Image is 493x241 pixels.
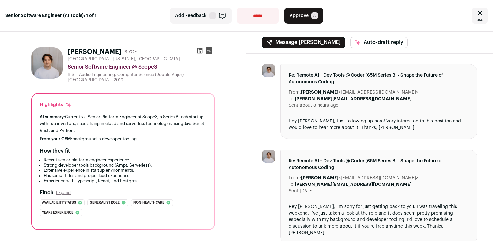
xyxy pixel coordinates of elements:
img: 421a07a0365d2bfb8cdc5b14c7c6566d2a64a0a5c44d92c4566ab642fe201e9a.jpg [262,150,275,163]
dd: about 3 hours ago [300,102,338,109]
button: Message [PERSON_NAME] [262,37,345,48]
li: Extensive experience in startup environments. [44,168,206,173]
button: Approve A [284,8,323,24]
dt: Sent: [289,188,300,194]
span: [GEOGRAPHIC_DATA], [US_STATE], [GEOGRAPHIC_DATA] [68,56,180,62]
a: Close [472,8,488,24]
button: Auto-draft reply [350,37,408,48]
h2: Finch [40,189,53,197]
dt: Sent: [289,102,300,109]
dd: <[EMAIL_ADDRESS][DOMAIN_NAME]> [301,89,418,96]
dt: From: [289,175,301,181]
b: [PERSON_NAME] [301,176,338,180]
li: Recent senior platform engineer experience. [44,157,206,163]
dt: From: [289,89,301,96]
li: Strong developer tools background (Ampt, Serverless). [44,163,206,168]
img: 421a07a0365d2bfb8cdc5b14c7c6566d2a64a0a5c44d92c4566ab642fe201e9a.jpg [262,64,275,77]
li: Experience with Typescript, React, and Postgres. [44,178,206,184]
button: Add Feedback F [170,8,232,24]
div: background in developer tooling [40,137,206,142]
dt: To: [289,181,295,188]
div: Hey [PERSON_NAME], I’m sorry for just getting back to you. I was traveling this weekend. I’ve jus... [289,203,469,236]
span: esc [477,17,483,22]
div: Senior Software Engineer @ Scope3 [68,63,215,71]
span: Generalist role [90,200,120,206]
div: 6 YOE [124,49,137,55]
img: 421a07a0365d2bfb8cdc5b14c7c6566d2a64a0a5c44d92c4566ab642fe201e9a.jpg [31,47,63,79]
h1: [PERSON_NAME] [68,47,122,56]
span: Non-healthcare [133,200,164,206]
div: B.S. - Audio Engineering, Computer Science (Double Major) - [GEOGRAPHIC_DATA] - 2019 [68,72,215,83]
b: [PERSON_NAME] [301,90,338,95]
strong: Senior Software Engineer (AI Tools): 1 of 1 [5,12,97,19]
span: Re: Remote AI + Dev Tools @ Coder (65M Series B) - Shape the Future of Autonomous Coding [289,72,469,85]
span: Years experience [42,209,73,216]
span: Re: Remote AI + Dev Tools @ Coder (65M Series B) - Shape the Future of Autonomous Coding [289,158,469,171]
span: Add Feedback [175,12,207,19]
li: Has senior titles and project lead experience. [44,173,206,178]
div: Currently a Senior Platform Engineer at Scope3, a Series B tech startup with top investors, speci... [40,113,206,134]
span: AI summary: [40,115,65,119]
h2: How they fit [40,147,70,155]
b: [PERSON_NAME][EMAIL_ADDRESS][DOMAIN_NAME] [295,182,411,187]
span: Approve [290,12,309,19]
span: Availability status [42,200,76,206]
span: F [209,12,216,19]
span: A [311,12,318,19]
button: Expand [56,190,71,195]
div: Highlights [40,102,72,108]
dt: To: [289,96,295,102]
dd: <[EMAIL_ADDRESS][DOMAIN_NAME]> [301,175,418,181]
b: [PERSON_NAME][EMAIL_ADDRESS][DOMAIN_NAME] [295,97,411,101]
dd: [DATE] [300,188,314,194]
span: From your CSM: [40,137,72,141]
div: Hey [PERSON_NAME], Just following up here! Very interested in this position and I would love to h... [289,118,469,131]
